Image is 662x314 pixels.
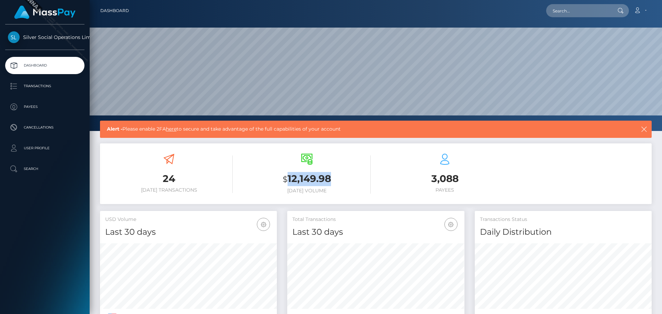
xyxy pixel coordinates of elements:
a: Cancellations [5,119,84,136]
b: Alert - [107,126,122,132]
img: Silver Social Operations Limited [8,31,20,43]
h4: Last 30 days [105,226,272,238]
p: Transactions [8,81,82,91]
a: Transactions [5,78,84,95]
p: Dashboard [8,60,82,71]
span: Silver Social Operations Limited [5,34,84,40]
p: Search [8,164,82,174]
h3: 3,088 [381,172,509,185]
small: $ [283,174,288,184]
img: MassPay Logo [14,6,76,19]
h3: 24 [105,172,233,185]
a: Dashboard [5,57,84,74]
h5: Transactions Status [480,216,646,223]
input: Search... [546,4,611,17]
a: here [166,126,177,132]
a: Payees [5,98,84,115]
h3: 12,149.98 [243,172,371,186]
p: User Profile [8,143,82,153]
h6: [DATE] Volume [243,188,371,194]
a: Dashboard [100,3,129,18]
h5: USD Volume [105,216,272,223]
h4: Daily Distribution [480,226,646,238]
h4: Last 30 days [292,226,459,238]
a: Search [5,160,84,178]
h6: [DATE] Transactions [105,187,233,193]
p: Payees [8,102,82,112]
a: User Profile [5,140,84,157]
h5: Total Transactions [292,216,459,223]
span: Please enable 2FA to secure and take advantage of the full capabilities of your account [107,125,585,133]
h6: Payees [381,187,509,193]
p: Cancellations [8,122,82,133]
